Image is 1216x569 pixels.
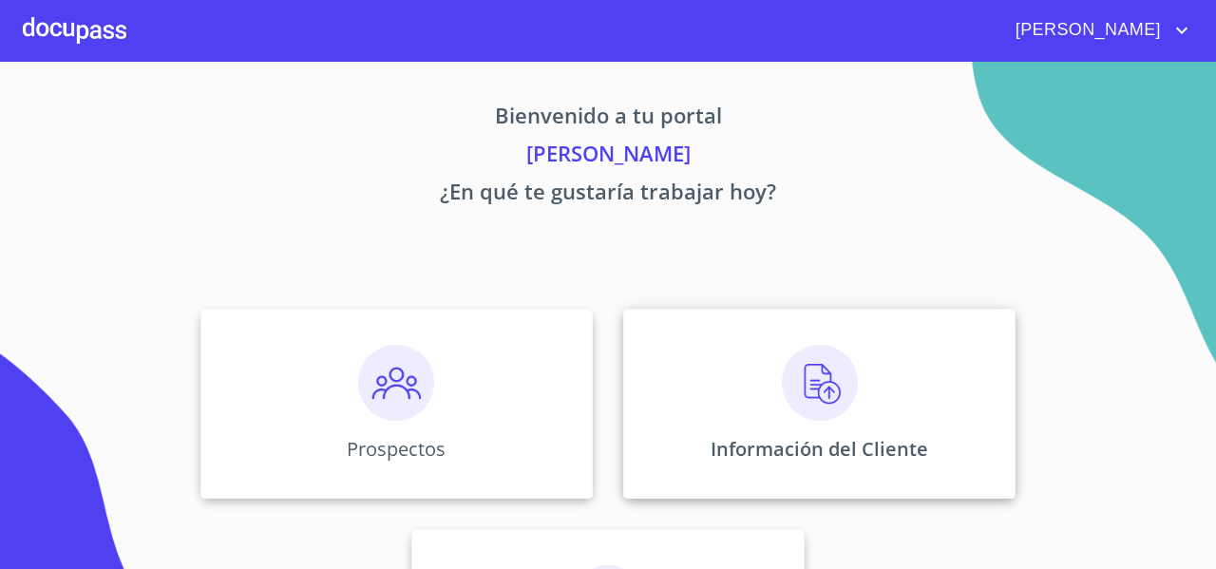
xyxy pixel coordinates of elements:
p: [PERSON_NAME] [23,138,1193,176]
p: Prospectos [347,436,446,462]
p: Información del Cliente [711,436,928,462]
p: Bienvenido a tu portal [23,100,1193,138]
span: [PERSON_NAME] [1001,15,1170,46]
img: carga.png [782,345,858,421]
button: account of current user [1001,15,1193,46]
p: ¿En qué te gustaría trabajar hoy? [23,176,1193,214]
img: prospectos.png [358,345,434,421]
